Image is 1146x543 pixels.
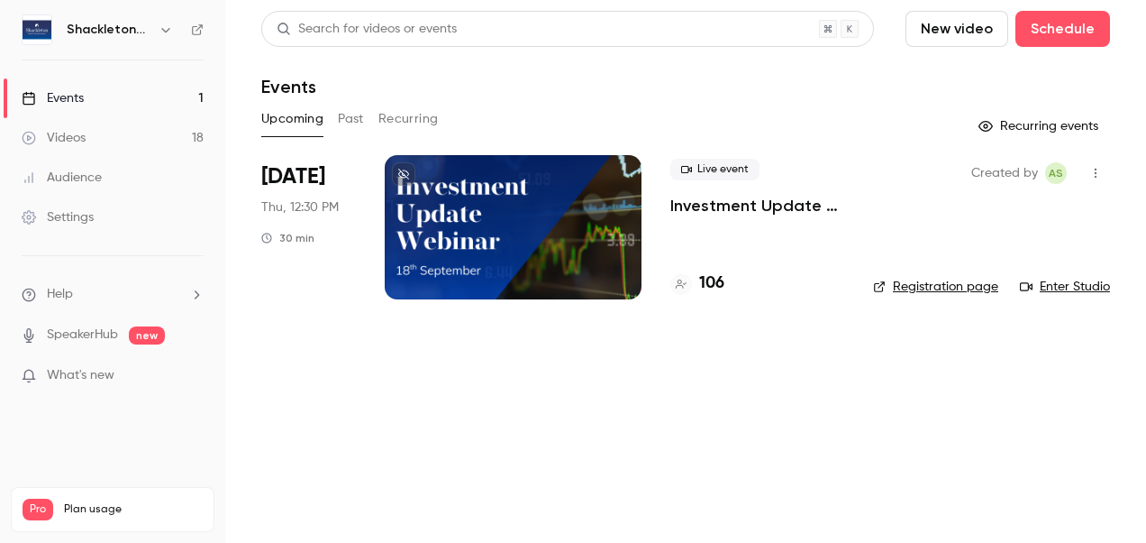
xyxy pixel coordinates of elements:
iframe: Noticeable Trigger [182,368,204,384]
span: Pro [23,499,53,520]
li: help-dropdown-opener [22,285,204,304]
a: Registration page [873,278,998,296]
span: new [129,327,165,345]
a: SpeakerHub [47,326,118,345]
span: Created by [971,162,1038,184]
h4: 106 [699,271,724,296]
span: [DATE] [261,162,325,191]
h6: Shackleton Webinars [67,21,151,39]
a: Investment Update Webinar - September [670,195,844,216]
div: Settings [22,208,94,226]
div: 30 min [261,231,314,245]
button: Recurring events [970,112,1110,141]
span: Thu, 12:30 PM [261,198,339,216]
div: Videos [22,129,86,147]
img: Shackleton Webinars [23,15,51,44]
h1: Events [261,76,316,97]
span: AS [1049,162,1063,184]
span: Help [47,285,73,304]
span: Live event [670,159,759,180]
span: What's new [47,366,114,385]
button: Past [338,105,364,133]
span: Alice Sundell [1045,162,1067,184]
div: Sep 18 Thu, 12:30 PM (Europe/London) [261,155,356,299]
a: 106 [670,271,724,296]
div: Search for videos or events [277,20,457,39]
div: Audience [22,169,102,187]
a: Enter Studio [1020,278,1110,296]
button: Recurring [378,105,439,133]
button: Upcoming [261,105,323,133]
button: Schedule [1015,11,1110,47]
button: New video [905,11,1008,47]
span: Plan usage [64,502,203,517]
div: Events [22,89,84,107]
